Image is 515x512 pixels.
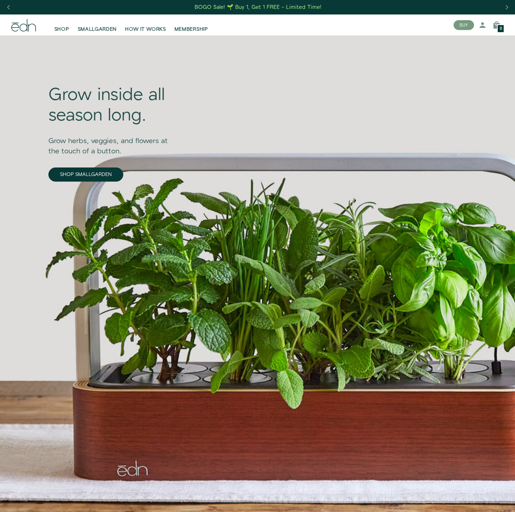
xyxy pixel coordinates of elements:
[48,167,123,182] a: SHOP SMALLGARDEN
[50,17,73,33] a: SHOP
[48,126,178,157] div: Grow herbs, veggies, and flowers at the touch of a button.
[454,20,474,30] button: BUY
[194,2,322,13] a: BOGO Sale! 🌱 Buy 1, Get 1 FREE – Limited Time!
[174,26,208,33] span: MEMBERSHIP
[73,17,121,33] a: SMALLGARDEN
[78,26,117,33] span: SMALLGARDEN
[121,17,170,33] a: HOW IT WORKS
[54,26,69,33] span: SHOP
[48,85,178,126] div: Grow inside all season long.
[195,4,321,11] div: BOGO Sale! 🌱 Buy 1, Get 1 FREE – Limited Time!
[170,17,212,33] a: MEMBERSHIP
[125,26,166,33] span: HOW IT WORKS
[500,27,502,31] span: 0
